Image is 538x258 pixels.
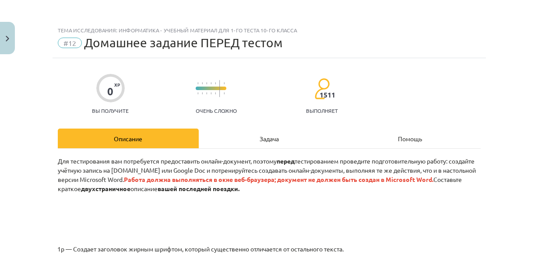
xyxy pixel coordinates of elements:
img: icon-close-lesson-0947bae3869378f0d4975bcd49f059093ad1ed9edebbc8119c70593378902aed.svg [6,36,9,42]
font: тестированием проведите подготовительную работу: создайте учётную запись на [DOMAIN_NAME] или Goo... [58,157,476,183]
font: описание [130,185,158,192]
img: icon-short-line-57e1e144782c952c97e751825c79c345078a6d821885a25fce030b3d8c18986b.svg [206,92,207,94]
font: XP [114,81,120,88]
font: 1p — Создает заголовок жирным шрифтом, который существенно отличается от остального текста. [57,245,344,253]
img: icon-short-line-57e1e144782c952c97e751825c79c345078a6d821885a25fce030b3d8c18986b.svg [206,82,207,84]
img: icon-short-line-57e1e144782c952c97e751825c79c345078a6d821885a25fce030b3d8c18986b.svg [197,92,198,94]
img: students-c634bb4e5e11cddfef0936a35e636f08e4e9abd3cc4e673bd6f9a4125e45ecb1.svg [314,78,330,100]
font: двухстраничное [81,185,130,192]
img: icon-short-line-57e1e144782c952c97e751825c79c345078a6d821885a25fce030b3d8c18986b.svg [224,82,225,84]
font: #12 [63,38,76,47]
img: icon-short-line-57e1e144782c952c97e751825c79c345078a6d821885a25fce030b3d8c18986b.svg [197,82,198,84]
img: icon-short-line-57e1e144782c952c97e751825c79c345078a6d821885a25fce030b3d8c18986b.svg [215,82,216,84]
font: перед [277,157,295,165]
font: Помощь [398,135,422,143]
font: Вы получите [92,107,129,114]
font: Очень сложно [196,107,237,114]
img: icon-long-line-d9ea69661e0d244f92f715978eff75569469978d946b2353a9bb055b3ed8787d.svg [219,80,220,97]
font: Для тестирования вам потребуется предоставить онлайн-документ, поэтому [58,157,277,165]
img: icon-short-line-57e1e144782c952c97e751825c79c345078a6d821885a25fce030b3d8c18986b.svg [202,82,203,84]
font: Тема исследования: Информатика - учебный материал для 1-го теста 10-го класса [58,27,297,34]
font: Задача [260,135,279,143]
font: Работа должна выполняться в окне веб-браузера; документ не должен быть создан в Microsoft Word. [124,175,433,183]
img: icon-short-line-57e1e144782c952c97e751825c79c345078a6d821885a25fce030b3d8c18986b.svg [202,92,203,94]
img: icon-short-line-57e1e144782c952c97e751825c79c345078a6d821885a25fce030b3d8c18986b.svg [215,92,216,94]
font: 1511 [320,90,335,99]
img: icon-short-line-57e1e144782c952c97e751825c79c345078a6d821885a25fce030b3d8c18986b.svg [224,92,225,94]
font: Домашнее задание ПЕРЕД тестом [84,35,283,50]
font: выполняет [306,107,338,114]
font: 0 [107,84,113,98]
font: вашей последней поездки. [158,185,239,192]
font: Описание [114,135,142,143]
